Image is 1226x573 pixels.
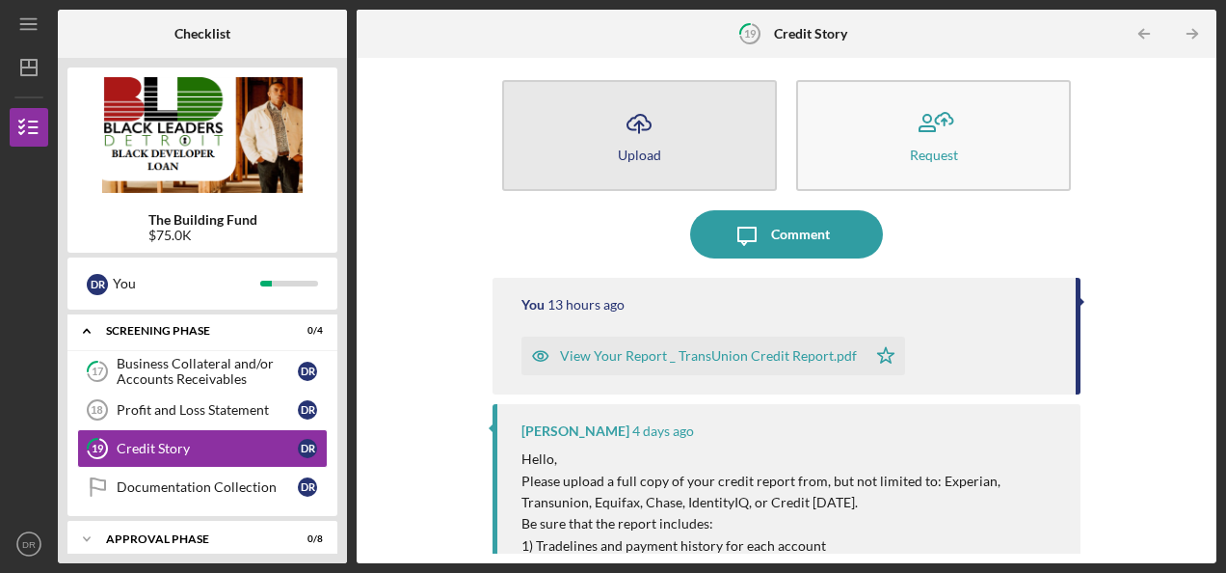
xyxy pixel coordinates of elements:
[521,337,905,375] button: View Your Report _ TransUnion Credit Report.pdf
[92,443,104,455] tspan: 19
[91,404,102,416] tspan: 18
[560,348,857,364] div: View Your Report _ TransUnion Credit Report.pdf
[288,533,323,545] div: 0 / 8
[298,362,317,381] div: D R
[77,429,328,468] a: 19Credit StoryDR
[632,423,694,439] time: 2025-08-22 20:52
[298,477,317,497] div: D R
[148,228,257,243] div: $75.0K
[117,441,298,456] div: Credit Story
[298,439,317,458] div: D R
[771,210,830,259] div: Comment
[22,539,36,550] text: DR
[87,274,108,295] div: D R
[67,77,337,193] img: Product logo
[148,212,257,228] b: The Building Fund
[618,148,661,162] div: Upload
[521,449,1061,470] p: Hello,
[77,391,328,429] a: 18Profit and Loss StatementDR
[106,325,275,337] div: Screening Phase
[117,479,298,495] div: Documentation Collection
[113,267,260,300] div: You
[743,27,756,40] tspan: 19
[690,210,883,259] button: Comment
[521,297,545,313] div: You
[502,80,777,191] button: Upload
[92,366,104,378] tspan: 17
[106,533,275,545] div: Approval Phase
[117,356,298,387] div: Business Collateral and/or Accounts Receivables
[547,297,625,313] time: 2025-08-26 02:43
[910,148,958,162] div: Request
[521,535,1061,557] p: 1) Tradelines and payment history for each account
[10,525,48,563] button: DR
[521,423,629,439] div: [PERSON_NAME]
[174,26,230,41] b: Checklist
[774,26,847,41] b: Credit Story
[77,352,328,391] a: 17Business Collateral and/or Accounts ReceivablesDR
[298,400,317,420] div: D R
[77,468,328,506] a: Documentation CollectionDR
[117,402,298,418] div: Profit and Loss Statement
[521,513,1061,534] p: Be sure that the report includes:
[796,80,1071,191] button: Request
[288,325,323,337] div: 0 / 4
[521,471,1061,514] p: Please upload a full copy of your credit report from, but not limited to: Experian, Transunion, E...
